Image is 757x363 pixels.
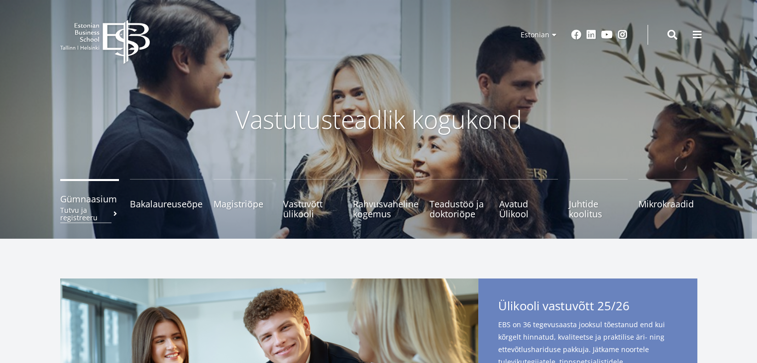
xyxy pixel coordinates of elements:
[130,199,203,209] span: Bakalaureuseõpe
[571,30,581,40] a: Facebook
[214,179,272,219] a: Magistriõpe
[430,179,488,219] a: Teadustöö ja doktoriõpe
[499,179,558,219] a: Avatud Ülikool
[353,199,419,219] span: Rahvusvaheline kogemus
[601,30,613,40] a: Youtube
[499,199,558,219] span: Avatud Ülikool
[586,30,596,40] a: Linkedin
[618,30,628,40] a: Instagram
[569,199,628,219] span: Juhtide koolitus
[283,179,342,219] a: Vastuvõtt ülikooli
[639,199,697,209] span: Mikrokraadid
[569,179,628,219] a: Juhtide koolitus
[353,179,419,219] a: Rahvusvaheline kogemus
[60,179,119,219] a: GümnaasiumTutvu ja registreeru
[639,179,697,219] a: Mikrokraadid
[214,199,272,209] span: Magistriõpe
[130,179,203,219] a: Bakalaureuseõpe
[60,194,119,204] span: Gümnaasium
[283,199,342,219] span: Vastuvõtt ülikooli
[430,199,488,219] span: Teadustöö ja doktoriõpe
[60,206,119,221] small: Tutvu ja registreeru
[115,104,643,134] p: Vastutusteadlik kogukond
[542,297,594,314] span: vastuvõtt
[498,297,540,314] span: Ülikooli
[597,297,630,314] span: 25/26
